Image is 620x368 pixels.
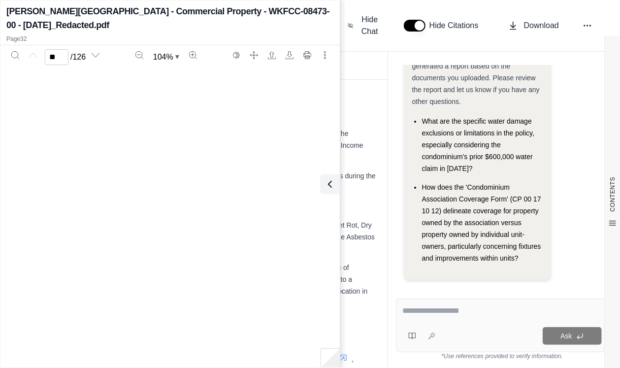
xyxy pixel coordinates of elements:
button: Switch to the dark theme [228,47,244,63]
button: Full screen [246,47,262,63]
span: CONTENTS [609,177,617,212]
span: How does the 'Condominium Association Coverage Form' (CP 00 17 10 12) delineate coverage for prop... [422,183,541,262]
p: Page 32 [6,35,334,43]
button: Download [282,47,297,63]
span: / 126 [70,51,86,63]
span: Ask [560,332,572,340]
span: Hide Citations [429,20,485,32]
span: Download [524,20,559,32]
button: Open file [264,47,280,63]
button: Hide Chat [344,10,384,41]
span: What are the specific water damage exclusions or limitations in the policy, especially considerin... [422,117,534,172]
button: Zoom out [131,47,147,63]
button: Search [7,47,23,63]
div: *Use references provided to verify information. [396,352,608,360]
span: 104 % [153,51,173,63]
span: with a minimum of $100,000 [61,264,349,283]
button: Download [504,16,563,35]
button: More actions [317,47,333,63]
button: Ask [543,327,602,345]
button: Zoom in [185,47,201,63]
span: Hide Chat [359,14,380,37]
input: Enter a page number [45,49,68,65]
button: Zoom document [149,49,183,65]
span: . Covers Business Income loss due to the necessary suspension of operations during the period of ... [61,141,363,161]
span: Trigger: Occurrence-based. The policy will pay for direct physical loss or damage that occurs dur... [61,172,376,192]
span: Hi [PERSON_NAME] 👋 - We have generated a report based on the documents you uploaded. Please revie... [412,50,539,105]
button: Previous page [25,47,41,63]
h2: [PERSON_NAME][GEOGRAPHIC_DATA] - Commercial Property - WKFCC-08473-00 - [DATE]_Redacted.pdf [6,4,334,32]
button: Next page [88,47,103,63]
button: Print [299,47,315,63]
span: Covers direct physical loss of or damage to Covered Property at the premises described in the Dec... [61,130,349,149]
